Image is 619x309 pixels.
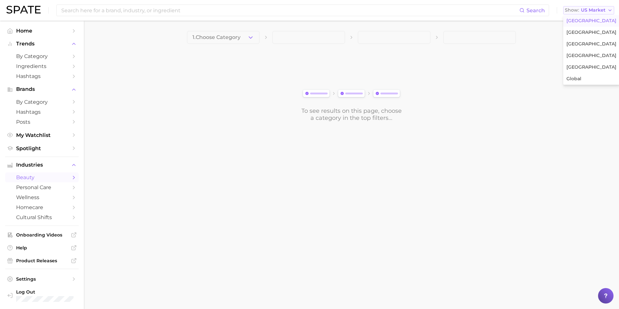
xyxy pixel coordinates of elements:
img: SPATE [6,6,41,14]
span: My Watchlist [16,132,68,138]
span: homecare [16,204,68,210]
a: Home [5,26,79,36]
a: Spotlight [5,143,79,153]
span: [GEOGRAPHIC_DATA] [566,64,616,70]
span: Industries [16,162,68,168]
a: Product Releases [5,256,79,266]
img: svg%3e [301,88,402,100]
a: Posts [5,117,79,127]
a: beauty [5,172,79,182]
span: Spotlight [16,145,68,151]
span: 1. Choose Category [192,34,241,40]
span: [GEOGRAPHIC_DATA] [566,30,616,35]
input: Search here for a brand, industry, or ingredient [61,5,519,16]
a: Hashtags [5,107,79,117]
a: homecare [5,202,79,212]
a: by Category [5,51,79,61]
span: [GEOGRAPHIC_DATA] [566,18,616,24]
span: personal care [16,184,68,190]
span: by Category [16,53,68,59]
button: Industries [5,160,79,170]
a: Ingredients [5,61,79,71]
a: by Category [5,97,79,107]
span: [GEOGRAPHIC_DATA] [566,41,616,47]
span: Posts [16,119,68,125]
div: To see results on this page, choose a category in the top filters... [301,107,402,121]
span: Help [16,245,68,251]
span: Trends [16,41,68,47]
span: wellness [16,194,68,200]
span: Onboarding Videos [16,232,68,238]
a: Help [5,243,79,253]
span: US Market [581,8,605,12]
span: Home [16,28,68,34]
a: Log out. Currently logged in with e-mail savanna.galloway@iff.com. [5,287,79,304]
span: Show [565,8,579,12]
a: My Watchlist [5,130,79,140]
span: Brands [16,86,68,92]
a: Hashtags [5,71,79,81]
button: Brands [5,84,79,94]
button: ShowUS Market [563,6,614,14]
span: cultural shifts [16,214,68,220]
span: Settings [16,276,68,282]
span: Hashtags [16,73,68,79]
span: Ingredients [16,63,68,69]
span: Global [566,76,581,82]
a: cultural shifts [5,212,79,222]
button: Trends [5,39,79,49]
span: Log Out [16,289,75,295]
a: wellness [5,192,79,202]
a: Settings [5,274,79,284]
span: Hashtags [16,109,68,115]
span: by Category [16,99,68,105]
span: Product Releases [16,258,68,264]
a: personal care [5,182,79,192]
span: Search [526,7,545,14]
span: [GEOGRAPHIC_DATA] [566,53,616,58]
button: 1.Choose Category [187,31,260,44]
span: beauty [16,174,68,180]
a: Onboarding Videos [5,230,79,240]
